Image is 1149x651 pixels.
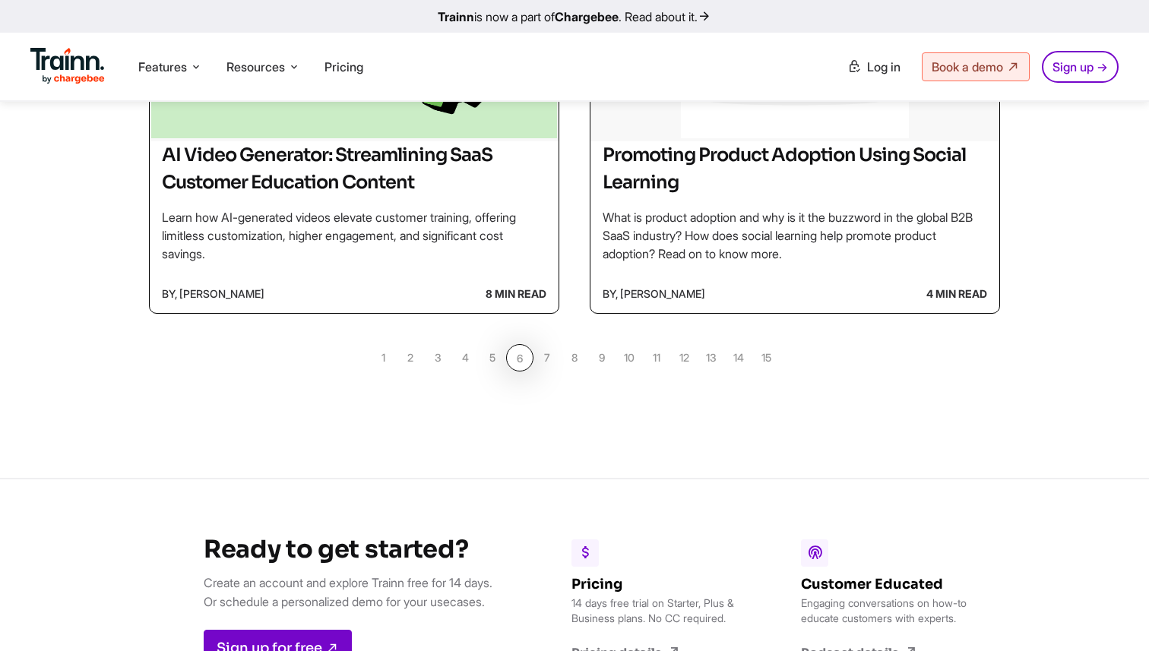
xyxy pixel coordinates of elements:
[506,344,533,371] a: 6
[616,344,643,371] a: 10
[30,48,105,84] img: Trainn Logo
[588,344,616,371] a: 9
[698,344,725,371] a: 13
[451,344,479,371] a: 4
[801,576,976,593] h6: Customer Educated
[369,344,397,371] a: 1
[752,344,780,371] a: 15
[438,9,474,24] b: Trainn
[1073,578,1149,651] iframe: Chat Widget
[204,574,492,611] p: Create an account and explore Trainn free for 14 days. Or schedule a personalized demo for your u...
[922,52,1030,81] a: Book a demo
[226,58,285,75] span: Resources
[643,344,670,371] a: 11
[162,208,546,263] p: Learn how AI-generated videos elevate customer training, offering limitless customization, higher...
[561,344,588,371] a: 8
[324,59,363,74] a: Pricing
[603,141,987,196] h2: Promoting Product Adoption Using Social Learning
[204,534,492,564] h3: Ready to get started?
[926,281,987,307] b: 4 min read
[725,344,752,371] a: 14
[1042,51,1119,83] a: Sign up →
[932,59,1003,74] span: Book a demo
[571,596,746,626] p: 14 days free trial on Starter, Plus & Business plans. No CC required.
[397,344,424,371] a: 2
[486,281,546,307] b: 8 min read
[838,53,910,81] a: Log in
[162,281,264,307] span: by, [PERSON_NAME]
[138,58,187,75] span: Features
[801,596,976,626] p: Engaging conversations on how-to educate customers with experts.
[670,344,698,371] a: 12
[867,59,901,74] span: Log in
[533,344,561,371] a: 7
[162,141,546,196] h2: AI Video Generator: Streamlining SaaS Customer Education Content
[603,281,705,307] span: by, [PERSON_NAME]
[603,208,987,263] p: What is product adoption and why is it the buzzword in the global B2B SaaS industry? How does soc...
[555,9,619,24] b: Chargebee
[424,344,451,371] a: 3
[571,576,746,593] h6: Pricing
[479,344,506,371] a: 5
